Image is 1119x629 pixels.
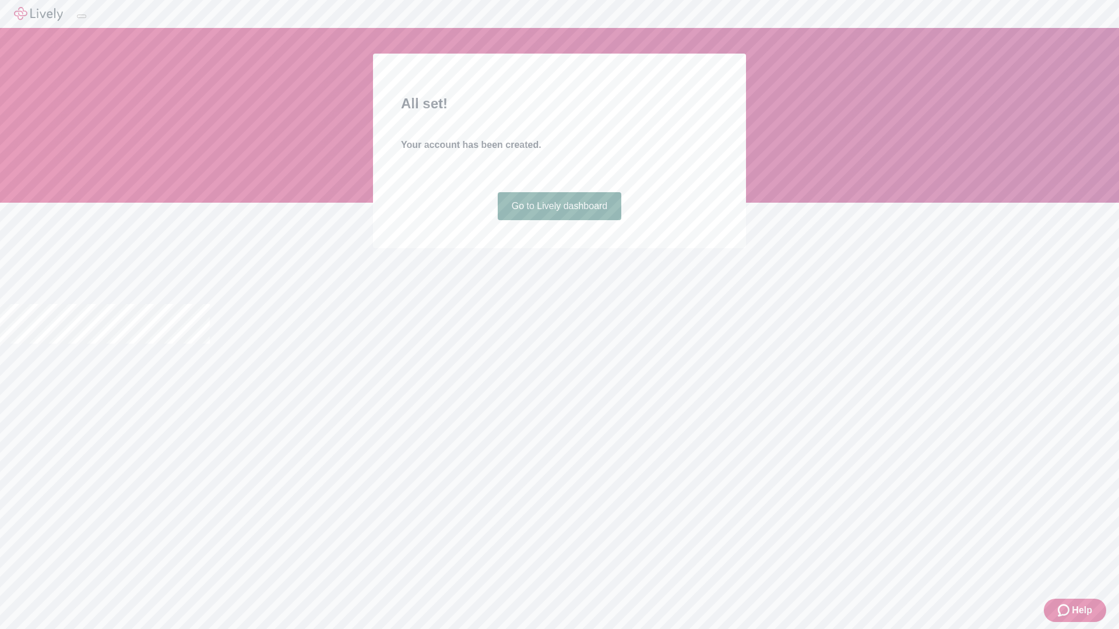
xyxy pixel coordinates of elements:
[1058,603,1072,617] svg: Zendesk support icon
[401,93,718,114] h2: All set!
[401,138,718,152] h4: Your account has been created.
[1072,603,1092,617] span: Help
[14,7,63,21] img: Lively
[1044,599,1106,622] button: Zendesk support iconHelp
[77,15,86,18] button: Log out
[498,192,622,220] a: Go to Lively dashboard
